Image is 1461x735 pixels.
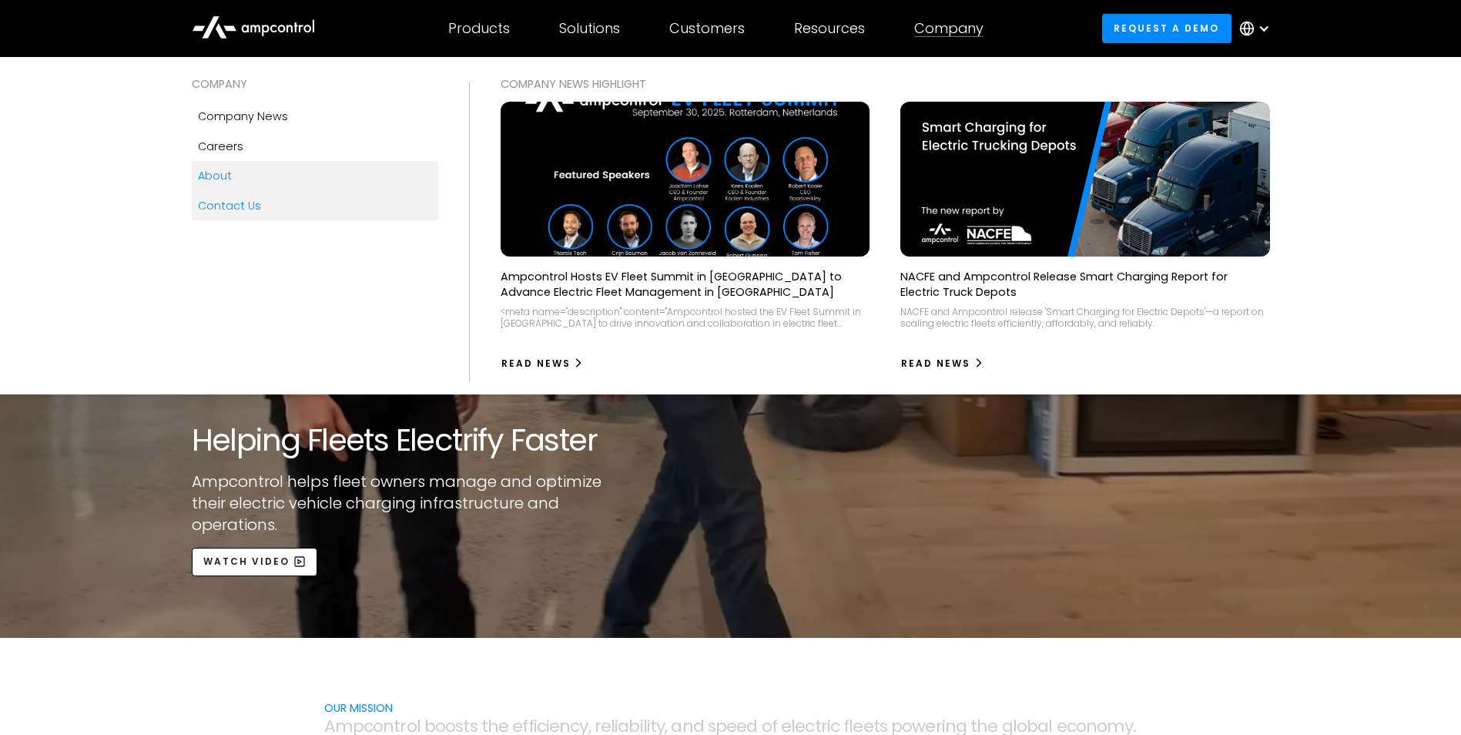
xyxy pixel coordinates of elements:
[192,191,438,220] a: Contact Us
[901,357,970,371] div: Read News
[900,269,1270,300] p: NACFE and Ampcontrol Release Smart Charging Report for Electric Truck Depots
[669,20,745,37] div: Customers
[914,20,983,37] div: Company
[448,20,510,37] div: Products
[501,76,1270,92] div: COMPANY NEWS Highlight
[1102,14,1231,42] a: Request a demo
[900,351,984,376] a: Read News
[192,132,438,161] a: Careers
[198,108,288,125] div: Company news
[501,306,870,330] div: <meta name="description" content="Ampcontrol hosted the EV Fleet Summit in [GEOGRAPHIC_DATA] to d...
[501,351,585,376] a: Read News
[192,102,438,131] a: Company news
[198,167,232,184] div: About
[794,20,865,37] div: Resources
[192,76,438,92] div: COMPANY
[559,20,620,37] div: Solutions
[324,700,1138,717] div: OUR MISSION
[192,161,438,190] a: About
[198,138,243,155] div: Careers
[198,197,261,214] div: Contact Us
[900,306,1270,330] div: NACFE and Ampcontrol release 'Smart Charging for Electric Depots'—a report on scaling electric fl...
[501,269,870,300] p: Ampcontrol Hosts EV Fleet Summit in [GEOGRAPHIC_DATA] to Advance Electric Fleet Management in [GE...
[501,357,571,371] div: Read News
